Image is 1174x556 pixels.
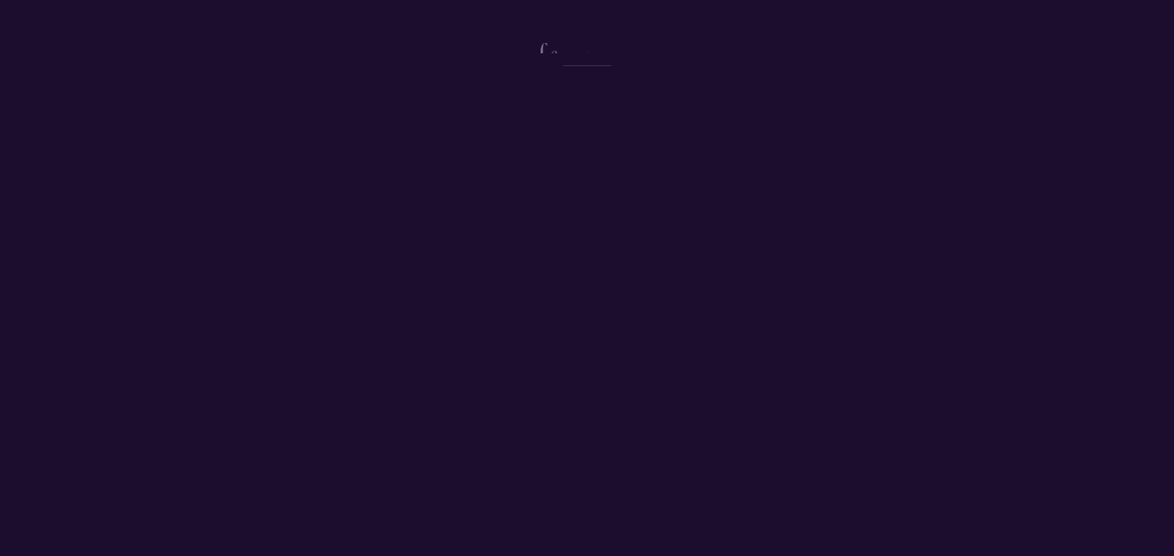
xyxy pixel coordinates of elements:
div: l [590,47,593,76]
div: C [540,38,547,66]
div: s [566,45,573,73]
div: a [593,48,601,76]
div: n [558,43,566,71]
div: l [586,47,590,76]
div: o [547,40,558,69]
div: i [606,48,610,76]
div: e [578,46,586,75]
div: t [601,48,606,76]
div: t [573,46,578,74]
